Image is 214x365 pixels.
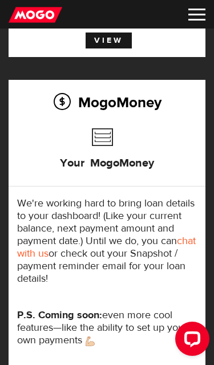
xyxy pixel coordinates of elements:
h2: MogoMoney [17,90,197,114]
a: chat with us [17,234,196,260]
img: menu-8c7f6768b6b270324deb73bd2f515a8c.svg [188,9,205,21]
img: mogo_logo-11ee424be714fa7cbb0f0f49df9e16ec.png [9,6,62,23]
strong: P.S. Coming soon: [17,309,102,322]
iframe: LiveChat chat widget [166,317,214,365]
p: We're working hard to bring loan details to your dashboard! (Like your current balance, next paym... [17,197,197,285]
p: even more cool features—like the ability to set up your own payments [17,309,197,347]
h3: Your MogoMoney [60,143,154,179]
img: strong arm emoji [86,336,95,346]
a: View [86,33,132,48]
